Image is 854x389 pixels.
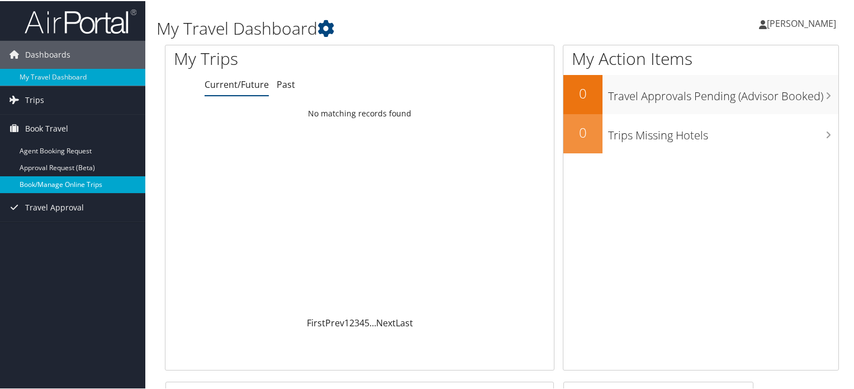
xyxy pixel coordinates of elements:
[344,316,349,328] a: 1
[563,113,838,152] a: 0Trips Missing Hotels
[376,316,396,328] a: Next
[563,74,838,113] a: 0Travel Approvals Pending (Advisor Booked)
[608,82,838,103] h3: Travel Approvals Pending (Advisor Booked)
[349,316,354,328] a: 2
[563,83,602,102] h2: 0
[25,193,84,221] span: Travel Approval
[325,316,344,328] a: Prev
[156,16,617,39] h1: My Travel Dashboard
[277,77,295,90] a: Past
[307,316,325,328] a: First
[205,77,269,90] a: Current/Future
[354,316,359,328] a: 3
[369,316,376,328] span: …
[396,316,413,328] a: Last
[759,6,847,39] a: [PERSON_NAME]
[563,122,602,141] h2: 0
[25,7,136,34] img: airportal-logo.png
[25,114,68,142] span: Book Travel
[359,316,364,328] a: 4
[25,85,44,113] span: Trips
[563,46,838,69] h1: My Action Items
[165,102,554,123] td: No matching records found
[364,316,369,328] a: 5
[767,16,836,29] span: [PERSON_NAME]
[174,46,384,69] h1: My Trips
[608,121,838,142] h3: Trips Missing Hotels
[25,40,70,68] span: Dashboards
